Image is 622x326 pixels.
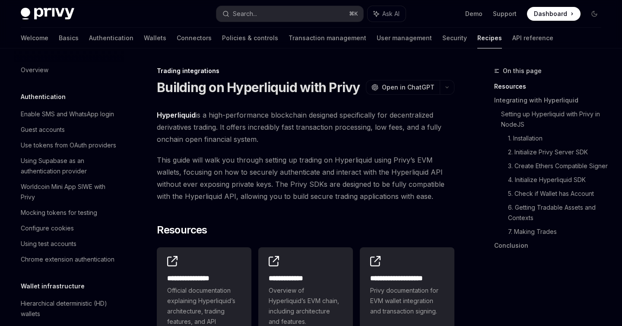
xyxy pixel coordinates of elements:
[21,223,74,233] div: Configure cookies
[21,65,48,75] div: Overview
[587,7,601,21] button: Toggle dark mode
[14,205,124,221] a: Mocking tokens for testing
[14,106,124,122] a: Enable SMS and WhatsApp login
[477,28,502,48] a: Recipes
[508,131,608,145] a: 1. Installation
[21,182,119,202] div: Worldcoin Mini App SIWE with Privy
[21,28,48,48] a: Welcome
[508,159,608,173] a: 3. Create Ethers Compatible Signer
[21,239,76,249] div: Using test accounts
[21,92,66,102] h5: Authentication
[14,296,124,322] a: Hierarchical deterministic (HD) wallets
[503,66,542,76] span: On this page
[534,10,567,18] span: Dashboard
[508,187,608,201] a: 5. Check if Wallet has Account
[21,109,114,119] div: Enable SMS and WhatsApp login
[442,28,467,48] a: Security
[157,109,454,145] span: is a high-performance blockchain designed specifically for decentralized derivatives trading. It ...
[465,10,482,18] a: Demo
[14,122,124,137] a: Guest accounts
[382,83,435,92] span: Open in ChatGPT
[494,93,608,107] a: Integrating with Hyperliquid
[21,208,97,218] div: Mocking tokens for testing
[493,10,517,18] a: Support
[14,153,124,179] a: Using Supabase as an authentication provider
[21,8,74,20] img: dark logo
[508,201,608,225] a: 6. Getting Tradable Assets and Contexts
[59,28,79,48] a: Basics
[349,10,358,17] span: ⌘ K
[14,62,124,78] a: Overview
[222,28,278,48] a: Policies & controls
[157,67,454,75] div: Trading integrations
[14,179,124,205] a: Worldcoin Mini App SIWE with Privy
[501,107,608,131] a: Setting up Hyperliquid with Privy in NodeJS
[157,111,196,120] a: Hyperliquid
[14,252,124,267] a: Chrome extension authentication
[368,6,406,22] button: Ask AI
[89,28,133,48] a: Authentication
[21,140,116,150] div: Use tokens from OAuth providers
[508,225,608,239] a: 7. Making Trades
[366,80,440,95] button: Open in ChatGPT
[508,145,608,159] a: 2. Initialize Privy Server SDK
[14,236,124,252] a: Using test accounts
[21,125,65,135] div: Guest accounts
[508,173,608,187] a: 4. Initialize Hyperliquid SDK
[527,7,581,21] a: Dashboard
[21,254,114,265] div: Chrome extension authentication
[382,10,400,18] span: Ask AI
[494,239,608,252] a: Conclusion
[157,154,454,202] span: This guide will walk you through setting up trading on Hyperliquid using Privy’s EVM wallets, foc...
[144,28,166,48] a: Wallets
[14,221,124,236] a: Configure cookies
[21,281,85,291] h5: Wallet infrastructure
[370,285,444,316] span: Privy documentation for EVM wallet integration and transaction signing.
[21,298,119,319] div: Hierarchical deterministic (HD) wallets
[494,80,608,93] a: Resources
[157,223,207,237] span: Resources
[14,137,124,153] a: Use tokens from OAuth providers
[216,6,363,22] button: Search...⌘K
[177,28,212,48] a: Connectors
[289,28,366,48] a: Transaction management
[233,9,257,19] div: Search...
[21,156,119,176] div: Using Supabase as an authentication provider
[157,80,360,95] h1: Building on Hyperliquid with Privy
[377,28,432,48] a: User management
[512,28,553,48] a: API reference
